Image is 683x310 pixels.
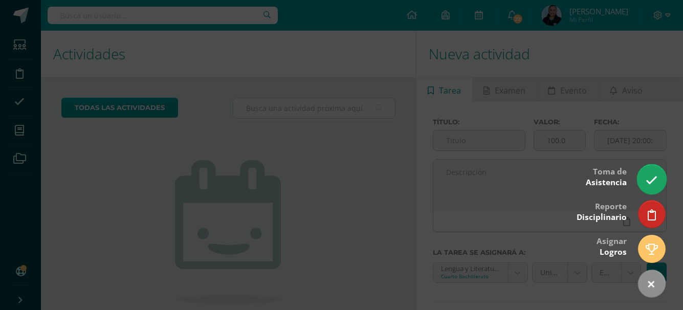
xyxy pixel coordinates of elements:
div: Asignar [597,229,627,262]
span: Logros [600,247,627,257]
span: Disciplinario [577,212,627,223]
div: Toma de [586,160,627,193]
span: Asistencia [586,177,627,188]
div: Reporte [577,194,627,228]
